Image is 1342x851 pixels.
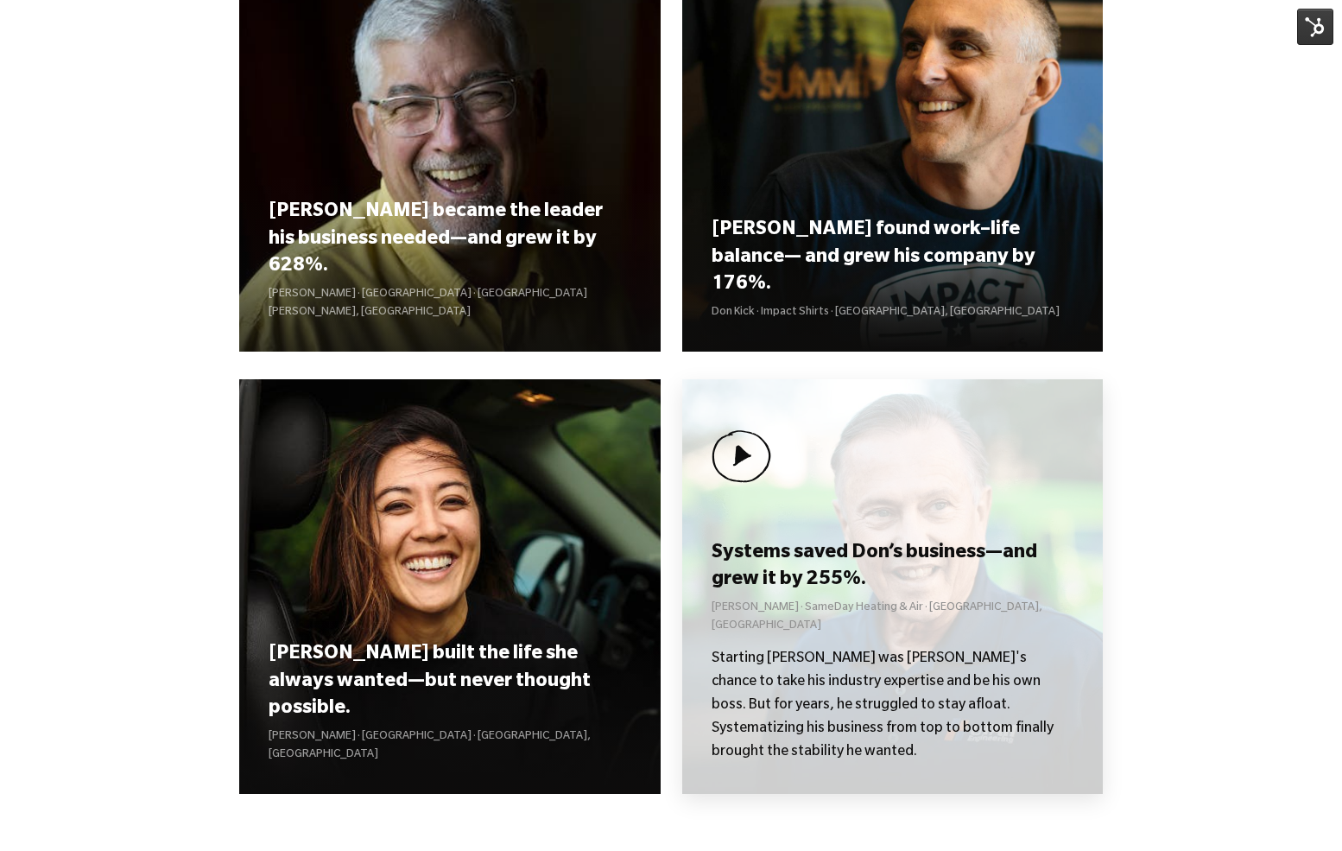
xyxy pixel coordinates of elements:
[269,286,630,322] p: [PERSON_NAME] · [GEOGRAPHIC_DATA] · [GEOGRAPHIC_DATA][PERSON_NAME], [GEOGRAPHIC_DATA]
[712,218,1073,299] h3: [PERSON_NAME] found work–life balance— and grew his company by 176%.
[269,728,630,765] p: [PERSON_NAME] · [GEOGRAPHIC_DATA] · [GEOGRAPHIC_DATA], [GEOGRAPHIC_DATA]
[712,430,771,483] img: Play Video
[712,304,1073,322] p: Don Kick · Impact Shirts · [GEOGRAPHIC_DATA], [GEOGRAPHIC_DATA]
[1297,9,1333,45] img: HubSpot Tools Menu Toggle
[682,379,1104,794] a: Play Video Systems saved Don’s business—and grew it by 255%. [PERSON_NAME] · SameDay Heating & Ai...
[269,200,630,281] h3: [PERSON_NAME] became the leader his business needed—and grew it by 628%.
[712,600,1073,636] p: [PERSON_NAME] · SameDay Heating & Air · [GEOGRAPHIC_DATA], [GEOGRAPHIC_DATA]
[269,642,630,723] h3: [PERSON_NAME] built the life she always wanted—but never thought possible.
[712,648,1073,765] p: Starting [PERSON_NAME] was [PERSON_NAME]'s chance to take his industry expertise and be his own b...
[712,541,1073,594] h3: Systems saved Don’s business—and grew it by 255%.
[239,379,661,794] a: Play Video [PERSON_NAME] built the life she always wanted—but never thought possible. [PERSON_NAM...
